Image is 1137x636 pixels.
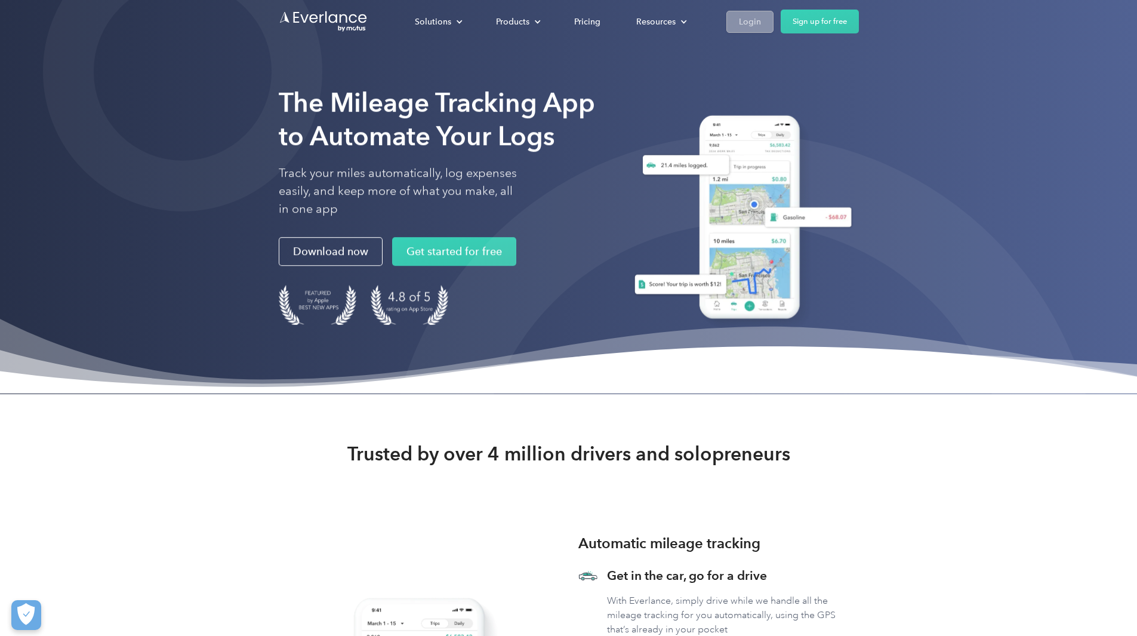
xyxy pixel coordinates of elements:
h3: Get in the car, go for a drive [607,567,859,584]
div: Products [496,14,529,29]
a: Sign up for free [781,10,859,33]
a: Go to homepage [279,10,368,33]
a: Pricing [562,11,612,32]
div: Solutions [415,14,451,29]
img: Badge for Featured by Apple Best New Apps [279,285,356,325]
a: Get started for free [392,237,516,266]
div: Products [484,11,550,32]
img: Everlance, mileage tracker app, expense tracking app [620,106,859,333]
img: 4.9 out of 5 stars on the app store [371,285,448,325]
a: Download now [279,237,383,266]
h3: Automatic mileage tracking [578,533,760,554]
div: Resources [624,11,697,32]
div: Solutions [403,11,472,32]
button: Cookies Settings [11,600,41,630]
a: Login [726,11,774,33]
strong: Trusted by over 4 million drivers and solopreneurs [347,442,790,466]
div: Pricing [574,14,600,29]
div: Login [739,14,761,29]
p: Track your miles automatically, log expenses easily, and keep more of what you make, all in one app [279,164,517,218]
strong: The Mileage Tracking App to Automate Your Logs [279,87,595,152]
div: Resources [636,14,676,29]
